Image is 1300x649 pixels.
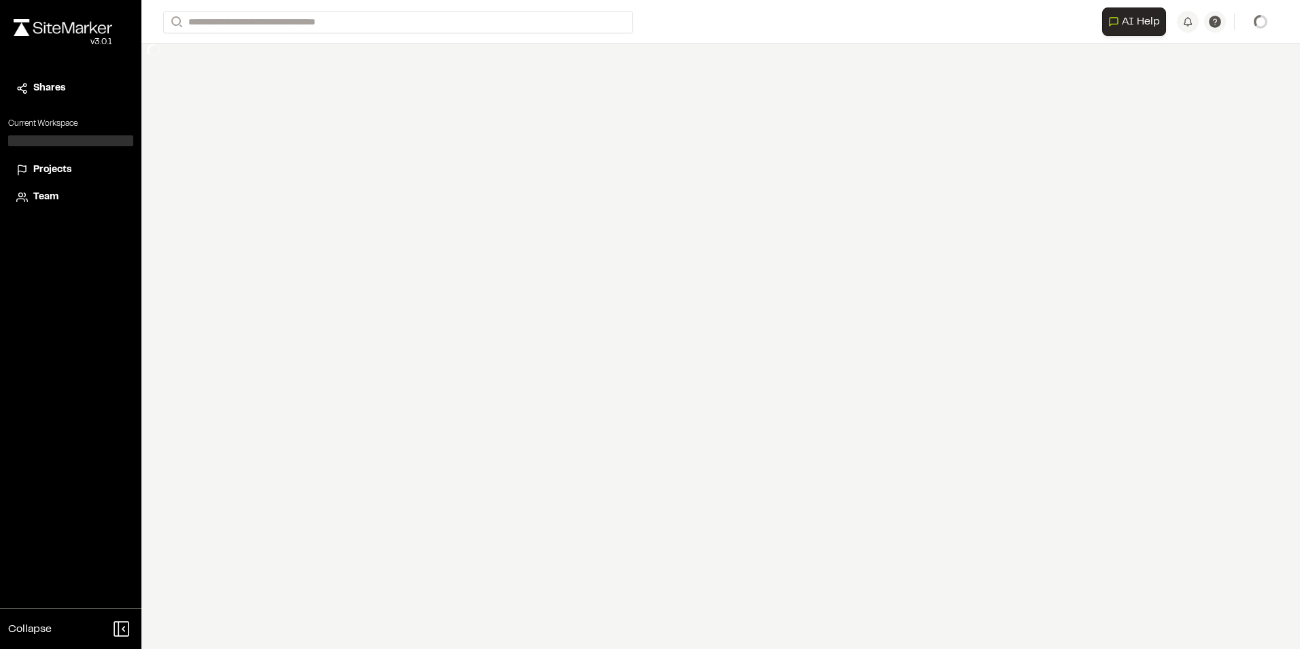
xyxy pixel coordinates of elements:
[14,36,112,48] div: Oh geez...please don't...
[1122,14,1160,30] span: AI Help
[14,19,112,36] img: rebrand.png
[8,621,52,637] span: Collapse
[33,163,71,178] span: Projects
[8,118,133,130] p: Current Workspace
[33,81,65,96] span: Shares
[1102,7,1171,36] div: Open AI Assistant
[33,190,58,205] span: Team
[16,190,125,205] a: Team
[16,163,125,178] a: Projects
[163,11,188,33] button: Search
[16,81,125,96] a: Shares
[1102,7,1166,36] button: Open AI Assistant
